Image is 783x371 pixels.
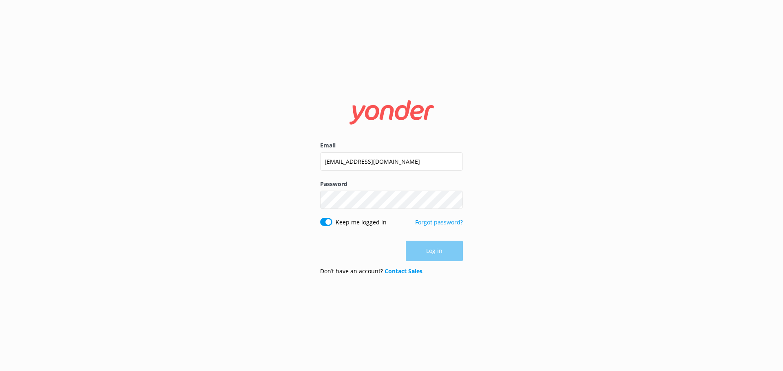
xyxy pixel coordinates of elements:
[320,152,463,171] input: user@emailaddress.com
[415,218,463,226] a: Forgot password?
[320,267,422,276] p: Don’t have an account?
[447,192,463,208] button: Show password
[320,141,463,150] label: Email
[385,267,422,275] a: Contact Sales
[336,218,387,227] label: Keep me logged in
[320,180,463,189] label: Password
